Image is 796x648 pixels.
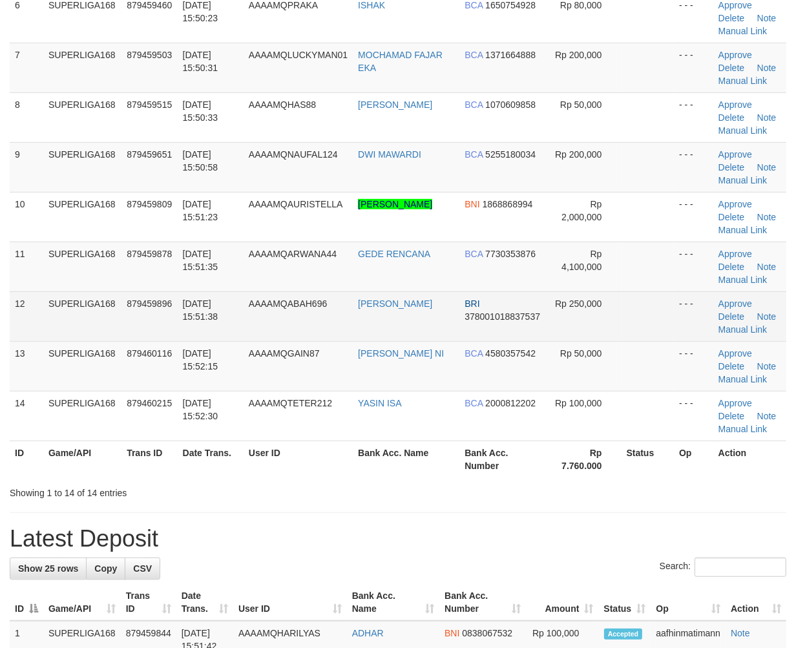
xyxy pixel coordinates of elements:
span: 879459651 [127,149,172,160]
td: - - - [674,142,713,192]
span: BCA [465,348,483,359]
a: Approve [718,298,752,309]
h1: Latest Deposit [10,526,786,552]
a: Approve [718,398,752,408]
span: Rp 4,100,000 [561,249,602,272]
td: SUPERLIGA168 [43,192,121,242]
td: - - - [674,92,713,142]
th: Trans ID: activate to sort column ascending [121,584,176,621]
a: Delete [718,311,744,322]
span: Copy 1868868994 to clipboard [483,199,533,209]
th: Op: activate to sort column ascending [651,584,726,621]
th: Bank Acc. Number [459,441,547,477]
span: [DATE] 15:51:38 [183,298,218,322]
a: [PERSON_NAME] [358,199,432,209]
th: Game/API [43,441,121,477]
a: Delete [718,361,744,371]
a: Manual Link [718,424,768,434]
span: BCA [465,398,483,408]
th: Action [713,441,786,477]
span: AAAAMQAURISTELLA [249,199,343,209]
span: Copy 2000812202 to clipboard [485,398,536,408]
span: BCA [465,149,483,160]
span: AAAAMQLUCKYMAN01 [249,50,348,60]
th: ID [10,441,43,477]
a: [PERSON_NAME] [358,298,432,309]
td: SUPERLIGA168 [43,291,121,341]
span: Rp 100,000 [555,398,602,408]
a: Delete [718,63,744,73]
span: AAAAMQABAH696 [249,298,327,309]
a: Copy [86,558,125,580]
td: 11 [10,242,43,291]
span: CSV [133,563,152,574]
a: Manual Link [718,26,768,36]
span: BCA [465,99,483,110]
a: Note [757,361,777,371]
th: Trans ID [121,441,177,477]
span: AAAAMQGAIN87 [249,348,320,359]
span: AAAAMQHAS88 [249,99,316,110]
span: BNI [445,628,459,638]
a: Delete [718,112,744,123]
td: 7 [10,43,43,92]
td: 12 [10,291,43,341]
a: Manual Link [718,125,768,136]
a: [PERSON_NAME] [358,99,432,110]
span: [DATE] 15:50:31 [183,50,218,73]
span: Copy 4580357542 to clipboard [485,348,536,359]
span: Accepted [604,629,643,640]
span: [DATE] 15:52:30 [183,398,218,421]
a: Note [757,411,777,421]
th: Status: activate to sort column ascending [599,584,651,621]
span: BNI [465,199,479,209]
th: Action: activate to sort column ascending [726,584,786,621]
th: User ID [244,441,353,477]
span: Rp 200,000 [555,50,602,60]
td: SUPERLIGA168 [43,142,121,192]
th: ID: activate to sort column descending [10,584,43,621]
span: Rp 200,000 [555,149,602,160]
th: Bank Acc. Name: activate to sort column ascending [347,584,439,621]
span: Copy 378001018837537 to clipboard [465,311,540,322]
th: Status [622,441,675,477]
a: Note [757,311,777,322]
span: 879459878 [127,249,172,259]
a: Approve [718,50,752,60]
span: [DATE] 15:51:35 [183,249,218,272]
td: - - - [674,391,713,441]
span: Copy [94,563,117,574]
td: - - - [674,242,713,291]
a: Note [757,212,777,222]
a: Approve [718,249,752,259]
a: GEDE RENCANA [358,249,430,259]
a: Note [757,112,777,123]
a: Note [731,628,750,638]
th: Amount: activate to sort column ascending [526,584,598,621]
span: [DATE] 15:50:58 [183,149,218,172]
th: Date Trans. [178,441,244,477]
a: Approve [718,199,752,209]
span: 879459896 [127,298,172,309]
td: SUPERLIGA168 [43,92,121,142]
a: [PERSON_NAME] NI [358,348,444,359]
th: Bank Acc. Name [353,441,459,477]
span: BRI [465,298,479,309]
a: Manual Link [718,76,768,86]
input: Search: [695,558,786,577]
th: Date Trans.: activate to sort column ascending [176,584,233,621]
a: Delete [718,13,744,23]
span: Copy 5255180034 to clipboard [485,149,536,160]
a: Delete [718,411,744,421]
a: Manual Link [718,374,768,384]
td: SUPERLIGA168 [43,242,121,291]
span: AAAAMQARWANA44 [249,249,337,259]
label: Search: [660,558,786,577]
span: Rp 50,000 [560,99,602,110]
span: [DATE] 15:52:15 [183,348,218,371]
a: Approve [718,149,752,160]
td: 13 [10,341,43,391]
span: [DATE] 15:50:33 [183,99,218,123]
span: Copy 1070609858 to clipboard [485,99,536,110]
span: Rp 50,000 [560,348,602,359]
